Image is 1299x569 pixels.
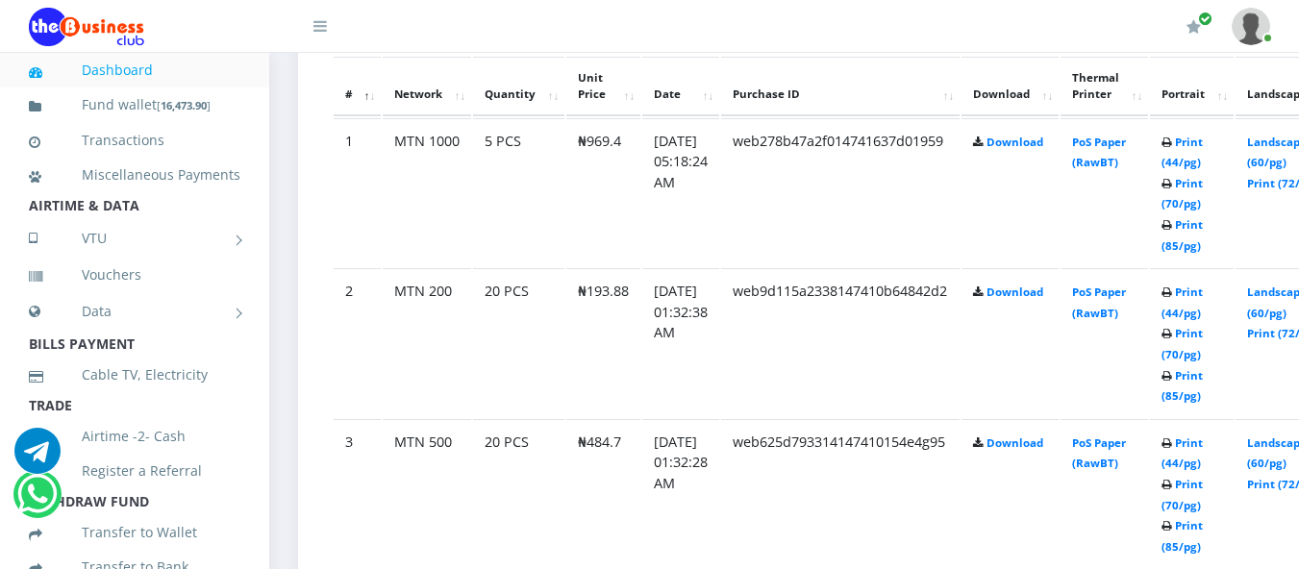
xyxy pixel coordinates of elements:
td: 3 [334,419,381,568]
a: Print (44/pg) [1162,435,1203,471]
td: web278b47a2f014741637d01959 [721,118,960,267]
a: Print (44/pg) [1162,135,1203,170]
td: ₦969.4 [566,118,640,267]
td: [DATE] 01:32:38 AM [642,268,719,417]
td: ₦193.88 [566,268,640,417]
a: Miscellaneous Payments [29,153,240,197]
td: [DATE] 05:18:24 AM [642,118,719,267]
a: Fund wallet[16,473.90] [29,83,240,128]
a: Register a Referral [29,449,240,493]
a: Download [987,435,1043,450]
th: Purchase ID: activate to sort column ascending [721,57,960,116]
i: Renew/Upgrade Subscription [1187,19,1201,35]
th: Network: activate to sort column ascending [383,57,471,116]
a: Print (85/pg) [1162,368,1203,404]
a: Print (70/pg) [1162,477,1203,512]
a: Print (70/pg) [1162,176,1203,211]
td: MTN 1000 [383,118,471,267]
small: [ ] [157,98,211,112]
a: Download [987,284,1043,299]
td: MTN 200 [383,268,471,417]
td: ₦484.7 [566,419,640,568]
a: VTU [29,214,240,262]
a: Print (70/pg) [1162,326,1203,361]
img: User [1232,8,1270,45]
th: Portrait: activate to sort column ascending [1150,57,1234,116]
td: 20 PCS [473,419,564,568]
th: Unit Price: activate to sort column ascending [566,57,640,116]
b: 16,473.90 [161,98,207,112]
th: Download: activate to sort column ascending [962,57,1059,116]
th: Date: activate to sort column ascending [642,57,719,116]
span: Renew/Upgrade Subscription [1198,12,1212,26]
a: PoS Paper (RawBT) [1072,135,1126,170]
td: 5 PCS [473,118,564,267]
a: Print (85/pg) [1162,217,1203,253]
td: [DATE] 01:32:28 AM [642,419,719,568]
a: Print (85/pg) [1162,518,1203,554]
a: Transactions [29,118,240,162]
a: Airtime -2- Cash [29,414,240,458]
th: Quantity: activate to sort column ascending [473,57,564,116]
td: web9d115a2338147410b64842d2 [721,268,960,417]
a: PoS Paper (RawBT) [1072,435,1126,471]
th: #: activate to sort column descending [334,57,381,116]
a: Download [987,135,1043,149]
td: 1 [334,118,381,267]
a: Cable TV, Electricity [29,353,240,397]
th: Thermal Printer: activate to sort column ascending [1061,57,1148,116]
td: MTN 500 [383,419,471,568]
a: Data [29,287,240,335]
td: 2 [334,268,381,417]
a: Chat for support [14,442,61,474]
a: Print (44/pg) [1162,284,1203,320]
a: Chat for support [17,485,57,517]
img: Logo [29,8,144,46]
a: Vouchers [29,253,240,297]
a: Dashboard [29,48,240,92]
a: Transfer to Wallet [29,510,240,555]
a: PoS Paper (RawBT) [1072,284,1126,320]
td: web625d793314147410154e4g95 [721,419,960,568]
td: 20 PCS [473,268,564,417]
